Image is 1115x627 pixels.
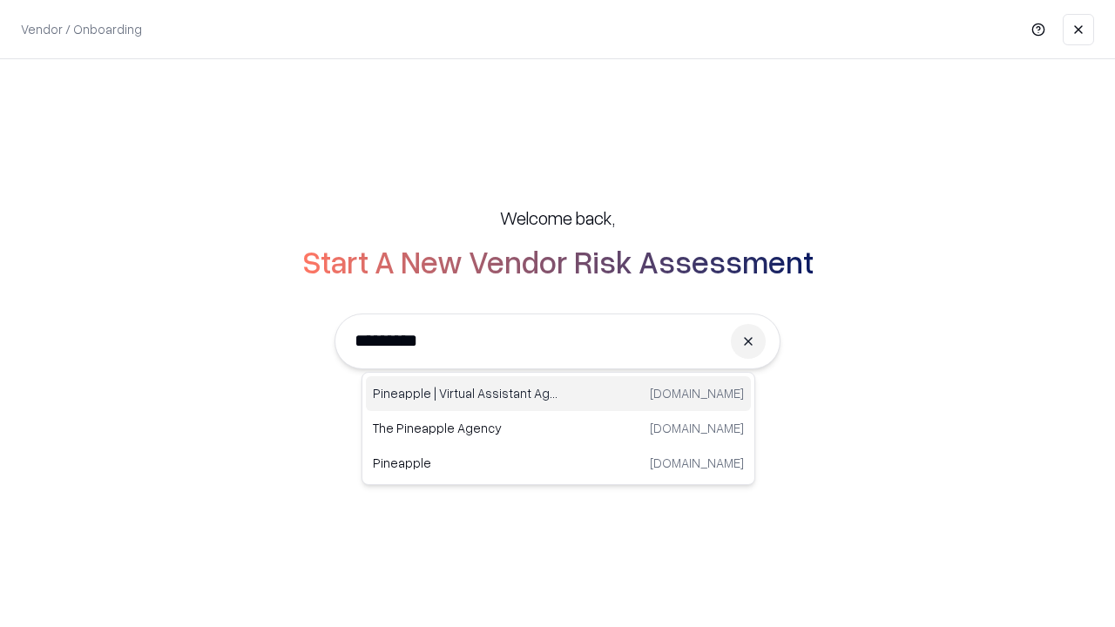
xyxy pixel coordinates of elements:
p: [DOMAIN_NAME] [650,454,744,472]
p: [DOMAIN_NAME] [650,384,744,402]
p: Vendor / Onboarding [21,20,142,38]
p: Pineapple | Virtual Assistant Agency [373,384,558,402]
p: The Pineapple Agency [373,419,558,437]
p: Pineapple [373,454,558,472]
h2: Start A New Vendor Risk Assessment [302,244,814,279]
div: Suggestions [362,372,755,485]
h5: Welcome back, [500,206,615,230]
p: [DOMAIN_NAME] [650,419,744,437]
